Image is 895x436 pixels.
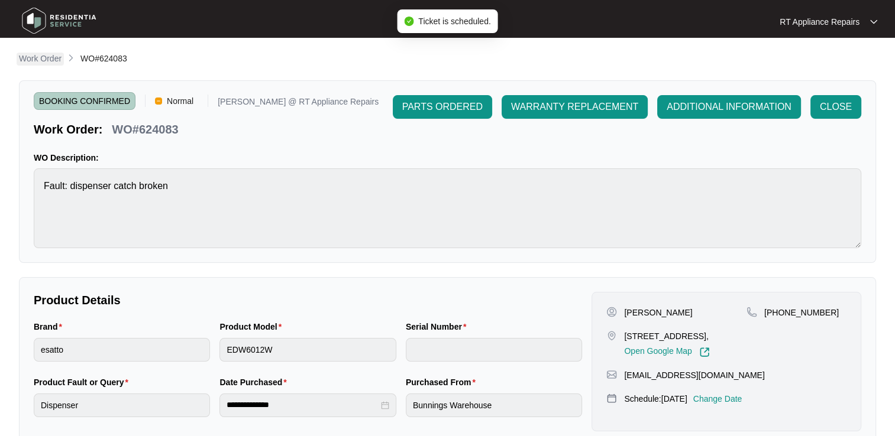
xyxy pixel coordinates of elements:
label: Product Fault or Query [34,376,133,388]
p: [STREET_ADDRESS], [624,330,709,342]
input: Date Purchased [227,399,378,411]
a: Work Order [17,53,64,66]
span: WARRANTY REPLACEMENT [511,100,638,114]
p: Product Details [34,292,582,308]
span: WO#624083 [80,54,127,63]
button: CLOSE [810,95,861,119]
span: check-circle [404,17,413,26]
span: Ticket is scheduled. [418,17,490,26]
img: map-pin [606,330,617,341]
input: Brand [34,338,210,362]
p: Work Order [19,53,62,64]
img: Vercel Logo [155,97,162,105]
img: map-pin [606,369,617,380]
img: map-pin [606,393,617,404]
button: ADDITIONAL INFORMATION [657,95,801,119]
p: Schedule: [DATE] [624,393,687,405]
label: Brand [34,321,67,333]
p: [PERSON_NAME] [624,307,692,318]
input: Serial Number [406,338,582,362]
img: user-pin [606,307,617,317]
button: WARRANTY REPLACEMENT [502,95,648,119]
img: residentia service logo [18,3,101,38]
button: PARTS ORDERED [393,95,492,119]
input: Product Model [219,338,396,362]
p: WO Description: [34,152,861,164]
textarea: Fault: dispenser catch broken [34,168,861,248]
p: WO#624083 [112,121,178,138]
img: chevron-right [66,53,76,63]
span: ADDITIONAL INFORMATION [667,100,791,114]
label: Product Model [219,321,286,333]
span: Normal [162,92,198,110]
span: BOOKING CONFIRMED [34,92,135,110]
img: map-pin [747,307,757,317]
p: [PHONE_NUMBER] [764,307,839,318]
label: Purchased From [406,376,480,388]
input: Product Fault or Query [34,393,210,417]
p: Work Order: [34,121,102,138]
label: Date Purchased [219,376,291,388]
img: Link-External [699,347,710,357]
label: Serial Number [406,321,471,333]
span: CLOSE [820,100,852,114]
a: Open Google Map [624,347,709,357]
p: [PERSON_NAME] @ RT Appliance Repairs [218,97,379,110]
span: PARTS ORDERED [402,100,483,114]
input: Purchased From [406,393,582,417]
p: RT Appliance Repairs [780,16,860,28]
p: Change Date [693,393,742,405]
p: [EMAIL_ADDRESS][DOMAIN_NAME] [624,369,764,381]
img: dropdown arrow [870,19,877,25]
